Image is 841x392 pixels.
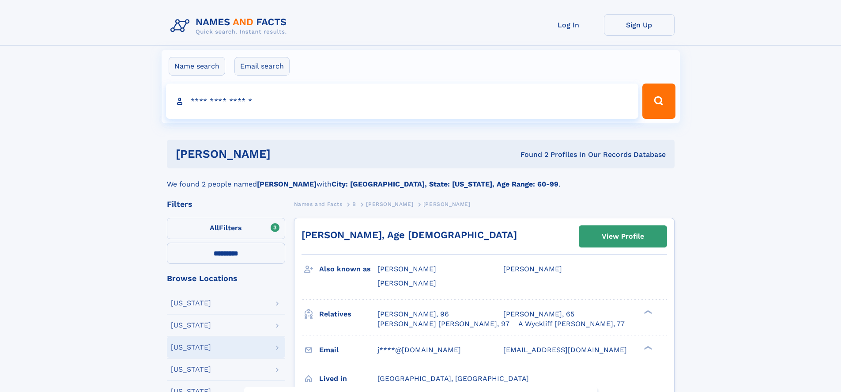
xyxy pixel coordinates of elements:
[166,84,639,119] input: search input
[171,344,211,351] div: [US_STATE]
[167,14,294,38] img: Logo Names and Facts
[167,274,285,282] div: Browse Locations
[503,309,574,319] a: [PERSON_NAME], 65
[176,148,396,160] h1: [PERSON_NAME]
[579,226,667,247] a: View Profile
[210,224,219,232] span: All
[352,201,356,207] span: B
[642,345,652,350] div: ❯
[352,198,356,209] a: B
[503,346,627,354] span: [EMAIL_ADDRESS][DOMAIN_NAME]
[257,180,317,188] b: [PERSON_NAME]
[319,343,377,358] h3: Email
[377,309,449,319] a: [PERSON_NAME], 96
[377,319,509,329] a: [PERSON_NAME] [PERSON_NAME], 97
[234,57,290,76] label: Email search
[518,319,625,329] a: A Wyckliff [PERSON_NAME], 77
[294,198,343,209] a: Names and Facts
[533,14,604,36] a: Log In
[423,201,471,207] span: [PERSON_NAME]
[366,201,413,207] span: [PERSON_NAME]
[302,229,517,240] a: [PERSON_NAME], Age [DEMOGRAPHIC_DATA]
[319,307,377,322] h3: Relatives
[167,218,285,239] label: Filters
[167,200,285,208] div: Filters
[332,180,558,188] b: City: [GEOGRAPHIC_DATA], State: [US_STATE], Age Range: 60-99
[169,57,225,76] label: Name search
[642,309,652,315] div: ❯
[171,322,211,329] div: [US_STATE]
[604,14,675,36] a: Sign Up
[319,371,377,386] h3: Lived in
[642,84,675,119] button: Search Button
[171,366,211,373] div: [US_STATE]
[171,300,211,307] div: [US_STATE]
[377,265,436,273] span: [PERSON_NAME]
[602,226,644,247] div: View Profile
[377,279,436,287] span: [PERSON_NAME]
[377,374,529,383] span: [GEOGRAPHIC_DATA], [GEOGRAPHIC_DATA]
[319,262,377,277] h3: Also known as
[503,265,562,273] span: [PERSON_NAME]
[167,168,675,190] div: We found 2 people named with .
[366,198,413,209] a: [PERSON_NAME]
[396,150,666,160] div: Found 2 Profiles In Our Records Database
